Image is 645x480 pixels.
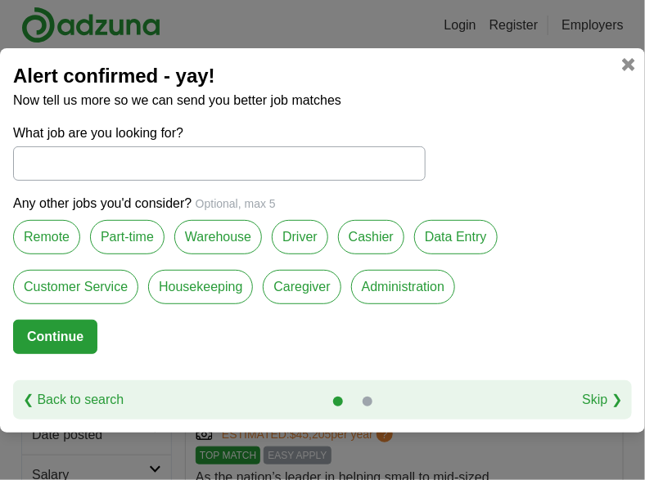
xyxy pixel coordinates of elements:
label: Customer Service [13,270,138,304]
label: Driver [272,220,328,254]
a: ❮ Back to search [23,390,124,410]
label: Caregiver [263,270,341,304]
button: Continue [13,320,97,354]
label: Administration [351,270,455,304]
label: What job are you looking for? [13,123,426,143]
span: Optional, max 5 [196,197,276,210]
p: Now tell us more so we can send you better job matches [13,91,632,110]
label: Warehouse [174,220,262,254]
label: Cashier [338,220,404,254]
label: Housekeeping [148,270,253,304]
label: Part-time [90,220,165,254]
p: Any other jobs you'd consider? [13,194,632,213]
label: Remote [13,220,80,254]
h2: Alert confirmed - yay! [13,61,632,91]
a: Skip ❯ [582,390,622,410]
label: Data Entry [414,220,498,254]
